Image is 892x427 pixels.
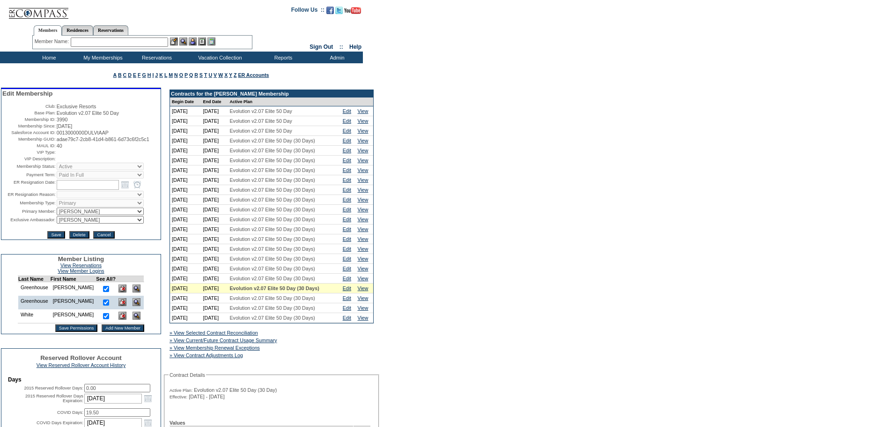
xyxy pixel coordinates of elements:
[358,217,369,222] a: View
[57,143,62,149] span: 40
[183,52,255,63] td: Vacation Collection
[310,44,333,50] a: Sign Out
[343,187,351,193] a: Edit
[343,207,351,212] a: Edit
[201,106,228,116] td: [DATE]
[189,72,193,78] a: Q
[344,9,361,15] a: Subscribe to our YouTube Channel
[229,285,319,291] span: Evolution v2.07 Elite 50 Day (30 Days)
[229,118,292,124] span: Evolution v2.07 Elite 50 Day
[37,362,126,368] a: View Reserved Rollover Account History
[201,313,228,323] td: [DATE]
[358,256,369,262] a: View
[228,97,340,106] td: Active Plan
[201,293,228,303] td: [DATE]
[170,264,201,274] td: [DATE]
[132,180,142,190] a: Open the time view popup.
[358,285,369,291] a: View
[201,274,228,284] td: [DATE]
[169,72,173,78] a: M
[2,216,56,224] td: Exclusive Ambassador:
[358,118,369,124] a: View
[2,180,56,190] td: ER Resignation Date:
[2,117,56,122] td: Membership ID:
[358,315,369,321] a: View
[199,72,203,78] a: S
[358,276,369,281] a: View
[201,136,228,146] td: [DATE]
[179,72,183,78] a: O
[2,199,56,207] td: Membership Type:
[55,324,98,332] input: Save Permissions
[2,110,56,116] td: Base Plan:
[170,274,201,284] td: [DATE]
[201,205,228,215] td: [DATE]
[229,72,232,78] a: Y
[18,282,51,296] td: Greenhouse
[201,185,228,195] td: [DATE]
[201,175,228,185] td: [DATE]
[18,296,51,309] td: Greenhouse
[343,148,351,153] a: Edit
[57,136,149,142] span: adae79c7-2cb8-41d4-b861-6d73c6f2c5c1
[120,180,130,190] a: Open the calendar popup.
[201,215,228,225] td: [DATE]
[174,72,178,78] a: N
[326,7,334,14] img: Become our fan on Facebook
[75,52,129,63] td: My Memberships
[189,37,197,45] img: Impersonate
[343,315,351,321] a: Edit
[184,72,188,78] a: P
[58,268,104,274] a: View Member Logins
[129,52,183,63] td: Reservations
[214,72,217,78] a: V
[118,298,126,306] img: Delete
[24,386,83,390] label: 2015 Reserved Rollover Days:
[2,130,56,135] td: Salesforce Account ID:
[170,97,201,106] td: Begin Date
[133,298,140,306] img: View Dashboard
[229,315,315,321] span: Evolution v2.07 Elite 50 Day (30 Days)
[343,246,351,252] a: Edit
[170,195,201,205] td: [DATE]
[229,217,315,222] span: Evolution v2.07 Elite 50 Day (30 Days)
[201,156,228,165] td: [DATE]
[201,126,228,136] td: [DATE]
[229,295,315,301] span: Evolution v2.07 Elite 50 Day (30 Days)
[229,266,315,271] span: Evolution v2.07 Elite 50 Day (30 Days)
[224,72,228,78] a: X
[229,226,315,232] span: Evolution v2.07 Elite 50 Day (30 Days)
[170,90,373,97] td: Contracts for the [PERSON_NAME] Membership
[229,167,315,173] span: Evolution v2.07 Elite 50 Day (30 Days)
[57,110,119,116] span: Evolution v2.07 Elite 50 Day
[229,305,315,311] span: Evolution v2.07 Elite 50 Day (30 Days)
[170,352,243,358] a: » View Contract Adjustments Log
[358,236,369,242] a: View
[57,410,83,415] label: COVID Days:
[93,25,128,35] a: Reservations
[96,276,116,282] td: See All?
[155,72,158,78] a: J
[343,276,351,281] a: Edit
[343,236,351,242] a: Edit
[198,37,206,45] img: Reservations
[207,37,215,45] img: b_calculator.gif
[170,330,258,336] a: » View Selected Contract Reconciliation
[57,117,68,122] span: 3990
[326,9,334,15] a: Become our fan on Facebook
[51,282,96,296] td: [PERSON_NAME]
[343,305,351,311] a: Edit
[201,195,228,205] td: [DATE]
[358,167,369,173] a: View
[170,215,201,225] td: [DATE]
[201,234,228,244] td: [DATE]
[170,136,201,146] td: [DATE]
[51,296,96,309] td: [PERSON_NAME]
[229,128,292,134] span: Evolution v2.07 Elite 50 Day
[343,295,351,301] a: Edit
[201,254,228,264] td: [DATE]
[238,72,269,78] a: ER Accounts
[57,123,73,129] span: [DATE]
[229,108,292,114] span: Evolution v2.07 Elite 50 Day
[8,376,154,383] td: Days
